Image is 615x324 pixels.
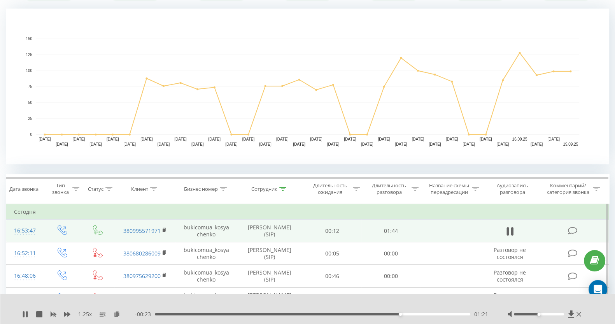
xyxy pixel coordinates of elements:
svg: A chart. [6,9,609,164]
text: [DATE] [547,137,560,141]
text: [DATE] [344,137,356,141]
div: Тип звонка [51,182,70,195]
td: bukicomua_kosyachenko [175,220,237,242]
text: [DATE] [107,137,119,141]
div: Длительность ожидания [310,182,350,195]
text: [DATE] [497,142,509,146]
text: [DATE] [242,137,255,141]
text: [DATE] [276,137,289,141]
td: bukicomua_kosyachenko [175,242,237,265]
text: [DATE] [56,142,68,146]
a: 380680286009 [123,250,161,257]
text: 100 [26,69,32,73]
text: [DATE] [327,142,340,146]
text: [DATE] [174,137,187,141]
div: Бизнес номер [184,186,218,192]
div: Дата звонка [9,186,39,192]
td: Сегодня [6,204,609,220]
text: [DATE] [89,142,102,146]
text: [DATE] [361,142,373,146]
span: 01:21 [474,310,488,318]
text: [DATE] [293,142,305,146]
text: [DATE] [208,137,221,141]
text: [DATE] [463,142,475,146]
div: Клиент [131,186,148,192]
td: [PERSON_NAME] (SIP) [237,220,303,242]
text: [DATE] [446,137,458,141]
div: Статус [88,186,103,192]
text: [DATE] [225,142,238,146]
div: Accessibility label [538,313,541,316]
span: Разговор не состоялся [494,291,526,306]
td: [PERSON_NAME] (SIP) [237,242,303,265]
div: Аудиозапись разговора [489,182,536,195]
div: Accessibility label [399,313,402,316]
text: 125 [26,53,32,57]
div: Комментарий/категория звонка [545,182,591,195]
text: [DATE] [191,142,204,146]
text: [DATE] [39,137,51,141]
text: [DATE] [124,142,136,146]
text: 75 [28,85,33,89]
td: 00:51 [303,287,361,310]
text: [DATE] [259,142,272,146]
span: Разговор не состоялся [494,246,526,261]
text: [DATE] [480,137,492,141]
td: [PERSON_NAME] (SIP) [237,287,303,310]
td: 00:46 [303,265,361,287]
td: bukicomua_kosyachenko [175,287,237,310]
td: bukicomua_kosyachenko [175,265,237,287]
div: Название схемы переадресации [428,182,470,195]
div: Open Intercom Messenger [589,280,607,299]
text: [DATE] [73,137,85,141]
td: 01:44 [361,220,420,242]
text: [DATE] [412,137,424,141]
text: [DATE] [395,142,407,146]
div: 16:42:12 [14,291,36,306]
text: 0 [30,132,32,137]
text: [DATE] [429,142,441,146]
text: 16.09.25 [512,137,527,141]
span: Разговор не состоялся [494,269,526,283]
div: Длительность разговора [369,182,410,195]
text: [DATE] [140,137,153,141]
text: 50 [28,100,33,105]
span: - 00:23 [135,310,155,318]
td: 00:05 [303,242,361,265]
a: 380975629200 [123,272,161,280]
td: 00:00 [361,265,420,287]
span: 1.25 x [78,310,92,318]
text: 150 [26,37,32,41]
td: [PERSON_NAME] (SIP) [237,265,303,287]
text: [DATE] [378,137,390,141]
div: 16:52:11 [14,246,36,261]
div: 16:53:47 [14,223,36,238]
td: 00:00 [361,287,420,310]
text: 25 [28,116,33,121]
text: [DATE] [158,142,170,146]
td: 00:00 [361,242,420,265]
text: [DATE] [531,142,543,146]
div: 16:48:06 [14,268,36,283]
text: 19.09.25 [563,142,578,146]
a: 380995571971 [123,227,161,234]
div: Сотрудник [251,186,277,192]
text: [DATE] [310,137,322,141]
td: 00:12 [303,220,361,242]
